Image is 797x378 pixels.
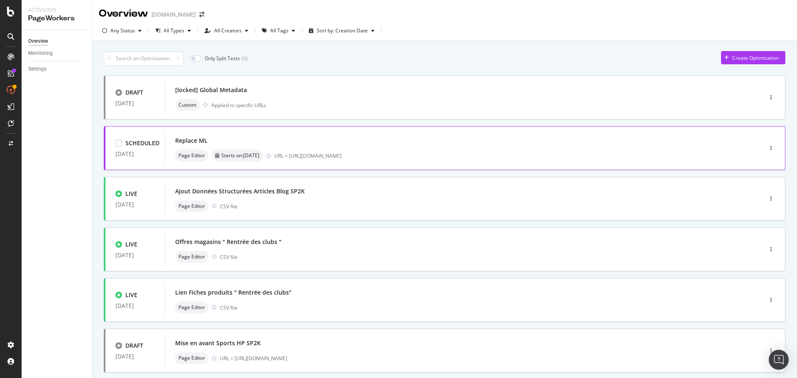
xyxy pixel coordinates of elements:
[125,88,143,97] div: DRAFT
[115,353,155,360] div: [DATE]
[178,305,205,310] span: Page Editor
[115,201,155,208] div: [DATE]
[178,102,196,107] span: Custom
[175,200,208,212] div: neutral label
[175,187,305,195] div: Ajout Données Structurées Articles Blog SP2K
[270,28,288,33] div: All Tags
[28,14,85,23] div: PageWorkers
[175,137,208,145] div: Replace ML
[110,28,135,33] div: Any Status
[115,151,155,157] div: [DATE]
[732,54,779,61] div: Create Optimization
[201,24,252,37] button: All Creators
[99,24,145,37] button: Any Status
[115,252,155,259] div: [DATE]
[220,254,237,261] div: CSV file
[175,352,208,364] div: neutral label
[175,99,200,111] div: neutral label
[28,49,53,58] div: Monitoring
[205,55,240,62] div: Only Split Tests
[178,204,205,209] span: Page Editor
[220,355,727,362] div: URL = [URL][DOMAIN_NAME]
[721,51,785,64] button: Create Optimization
[259,24,298,37] button: All Tags
[125,341,143,350] div: DRAFT
[175,238,281,246] div: Offres magasins " Rentrée des clubs "
[220,304,237,311] div: CSV file
[178,356,205,361] span: Page Editor
[28,49,86,58] a: Monitoring
[99,7,148,21] div: Overview
[175,302,208,313] div: neutral label
[28,7,85,14] div: Activation
[211,102,266,109] div: Applied to specific URLs
[28,37,48,46] div: Overview
[175,251,208,263] div: neutral label
[212,150,263,161] div: neutral label
[306,24,378,37] button: Sort by: Creation Date
[152,10,196,19] div: [DOMAIN_NAME]
[175,86,247,94] div: [locked] Global Metadata
[220,203,237,210] div: CSV file
[28,37,86,46] a: Overview
[175,288,291,297] div: Lien Fiches produits " Rentrée des clubs"
[125,240,137,249] div: LIVE
[164,28,184,33] div: All Types
[769,350,789,370] div: Open Intercom Messenger
[214,28,242,33] div: All Creators
[115,302,155,309] div: [DATE]
[175,150,208,161] div: neutral label
[242,55,248,62] div: ( 0 )
[175,339,261,347] div: Mise en avant Sports HP SP2K
[178,254,205,259] span: Page Editor
[317,28,368,33] div: Sort by: Creation Date
[125,139,159,147] div: SCHEDULED
[178,153,205,158] span: Page Editor
[104,51,183,66] input: Search an Optimization
[115,100,155,107] div: [DATE]
[28,65,46,73] div: Settings
[152,24,194,37] button: All Types
[274,152,727,159] div: URL = [URL][DOMAIN_NAME]
[125,190,137,198] div: LIVE
[125,291,137,299] div: LIVE
[221,153,259,158] span: Starts on: [DATE]
[28,65,86,73] a: Settings
[199,12,204,17] div: arrow-right-arrow-left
